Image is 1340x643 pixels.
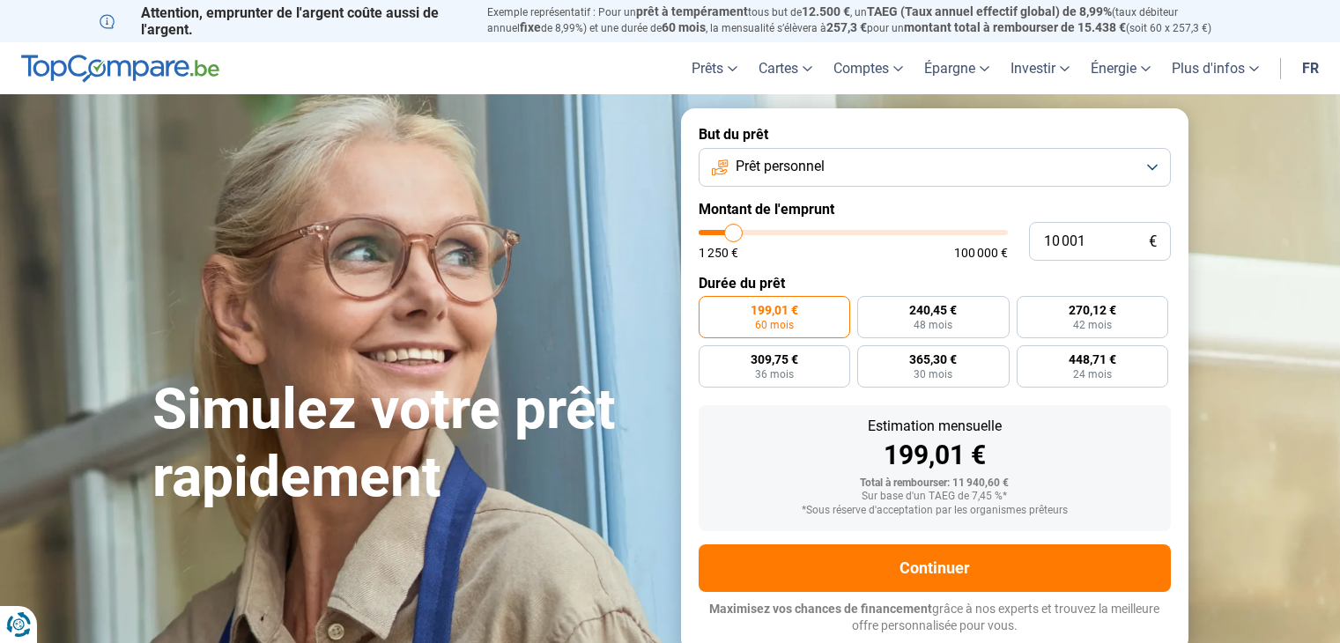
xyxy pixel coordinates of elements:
[713,491,1157,503] div: Sur base d'un TAEG de 7,45 %*
[713,505,1157,517] div: *Sous réserve d'acceptation par les organismes prêteurs
[1073,320,1112,330] span: 42 mois
[1080,42,1161,94] a: Énergie
[748,42,823,94] a: Cartes
[914,42,1000,94] a: Épargne
[751,353,798,366] span: 309,75 €
[520,20,541,34] span: fixe
[713,477,1157,490] div: Total à rembourser: 11 940,60 €
[487,4,1241,36] p: Exemple représentatif : Pour un tous but de , un (taux débiteur annuel de 8,99%) et une durée de ...
[713,419,1157,433] div: Estimation mensuelle
[1000,42,1080,94] a: Investir
[699,247,738,259] span: 1 250 €
[152,376,660,512] h1: Simulez votre prêt rapidement
[1073,369,1112,380] span: 24 mois
[826,20,867,34] span: 257,3 €
[699,201,1171,218] label: Montant de l'emprunt
[1292,42,1329,94] a: fr
[100,4,466,38] p: Attention, emprunter de l'argent coûte aussi de l'argent.
[699,126,1171,143] label: But du prêt
[736,157,825,176] span: Prêt personnel
[914,320,952,330] span: 48 mois
[699,148,1171,187] button: Prêt personnel
[636,4,748,18] span: prêt à tempérament
[914,369,952,380] span: 30 mois
[867,4,1112,18] span: TAEG (Taux annuel effectif global) de 8,99%
[662,20,706,34] span: 60 mois
[954,247,1008,259] span: 100 000 €
[681,42,748,94] a: Prêts
[709,602,932,616] span: Maximisez vos chances de financement
[751,304,798,316] span: 199,01 €
[1149,234,1157,249] span: €
[909,353,957,366] span: 365,30 €
[699,275,1171,292] label: Durée du prêt
[904,20,1126,34] span: montant total à rembourser de 15.438 €
[21,55,219,83] img: TopCompare
[802,4,850,18] span: 12.500 €
[699,601,1171,635] p: grâce à nos experts et trouvez la meilleure offre personnalisée pour vous.
[713,442,1157,469] div: 199,01 €
[1161,42,1270,94] a: Plus d'infos
[909,304,957,316] span: 240,45 €
[699,544,1171,592] button: Continuer
[1069,353,1116,366] span: 448,71 €
[755,369,794,380] span: 36 mois
[1069,304,1116,316] span: 270,12 €
[755,320,794,330] span: 60 mois
[823,42,914,94] a: Comptes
